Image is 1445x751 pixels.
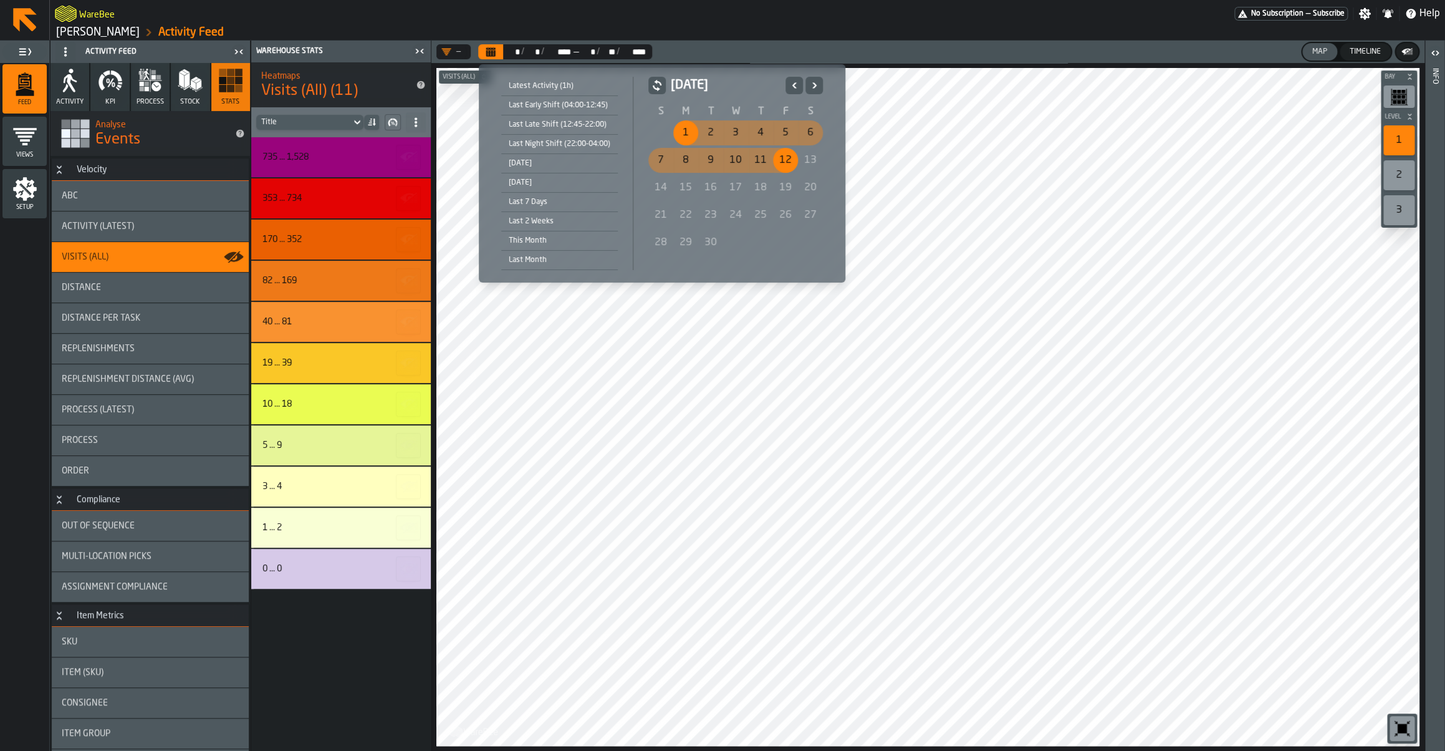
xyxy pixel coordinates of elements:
div: [DATE] [501,157,618,170]
div: Thursday, September 11, 2025 selected [748,148,773,173]
button: Next [805,77,823,94]
th: T [698,104,723,119]
div: 9 [698,148,723,173]
div: 1 [673,120,698,145]
th: F [773,104,798,119]
div: 27 [798,203,823,228]
div: 12 [773,148,798,173]
div: 13 [798,148,823,173]
div: Wednesday, September 3, 2025 selected [723,120,748,145]
div: 2 [698,120,723,145]
div: 10 [723,148,748,173]
div: Monday, September 15, 2025 [673,175,698,200]
th: M [673,104,698,119]
div: Today, Selected Range: Monday, September 1 to Friday, September 12, 2025, Friday, September 12, 2... [773,148,798,173]
div: 16 [698,175,723,200]
div: 23 [698,203,723,228]
div: 11 [748,148,773,173]
div: 15 [673,175,698,200]
div: 8 [673,148,698,173]
div: Friday, September 19, 2025 [773,175,798,200]
div: Tuesday, September 30, 2025 [698,230,723,255]
div: September 2025 [648,77,823,256]
button: button- [648,77,666,94]
div: Sunday, September 7, 2025 selected [648,148,673,173]
div: Sunday, September 28, 2025 [648,230,673,255]
div: 25 [748,203,773,228]
h2: [DATE] [671,77,780,94]
div: Monday, September 22, 2025 [673,203,698,228]
div: Last Early Shift (04:00-12:45) [501,99,618,112]
div: 3 [723,120,748,145]
div: Monday, September 8, 2025 selected [673,148,698,173]
div: Tuesday, September 9, 2025 selected [698,148,723,173]
div: Tuesday, September 2, 2025 selected [698,120,723,145]
div: Sunday, September 14, 2025 [648,175,673,200]
div: Friday, September 26, 2025 [773,203,798,228]
div: Last Night Shift (22:00-04:00) [501,137,618,151]
table: September 2025 [648,104,823,256]
div: 26 [773,203,798,228]
div: Tuesday, September 23, 2025 [698,203,723,228]
div: Select date range Select date range [489,74,835,273]
div: Tuesday, September 16, 2025 [698,175,723,200]
div: 29 [673,230,698,255]
div: 7 [648,148,673,173]
div: 22 [673,203,698,228]
div: This Month [501,234,618,248]
div: 17 [723,175,748,200]
div: [DATE] [501,176,618,190]
th: T [748,104,773,119]
div: Thursday, September 25, 2025 [748,203,773,228]
div: Monday, September 29, 2025 [673,230,698,255]
div: Wednesday, September 17, 2025 [723,175,748,200]
div: Saturday, September 27, 2025 [798,203,823,228]
button: Previous [785,77,803,94]
div: Saturday, September 13, 2025 [798,148,823,173]
div: Thursday, September 4, 2025 selected [748,120,773,145]
div: Saturday, September 6, 2025 selected [798,120,823,145]
th: W [723,104,748,119]
div: 30 [698,230,723,255]
div: 19 [773,175,798,200]
div: Last 7 Days [501,195,618,209]
div: 28 [648,230,673,255]
div: Last Late Shift (12:45-22:00) [501,118,618,132]
div: Wednesday, September 24, 2025 [723,203,748,228]
div: Latest Activity (1h) [501,79,618,93]
div: Last Month [501,253,618,267]
div: Last 2 Weeks [501,215,618,228]
div: 6 [798,120,823,145]
div: 21 [648,203,673,228]
div: 4 [748,120,773,145]
div: 14 [648,175,673,200]
div: Selected Range: Monday, September 1 to Friday, September 12, 2025, Monday, September 1, 2025 sele... [673,120,698,145]
div: Sunday, September 21, 2025 [648,203,673,228]
div: 18 [748,175,773,200]
div: Saturday, September 20, 2025 [798,175,823,200]
div: Wednesday, September 10, 2025 selected [723,148,748,173]
div: 24 [723,203,748,228]
div: Friday, September 5, 2025 selected [773,120,798,145]
div: 20 [798,175,823,200]
div: 5 [773,120,798,145]
th: S [648,104,673,119]
div: Thursday, September 18, 2025 [748,175,773,200]
th: S [798,104,823,119]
